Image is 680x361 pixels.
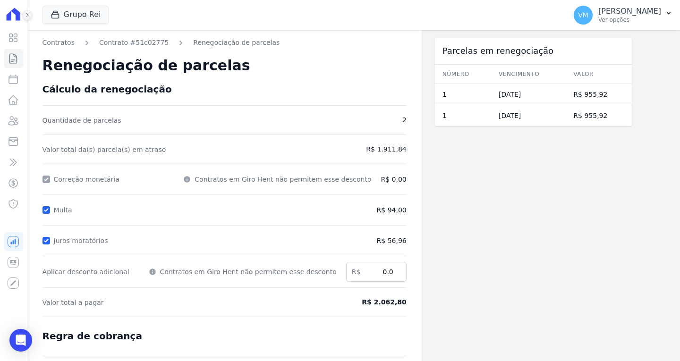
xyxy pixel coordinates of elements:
[578,12,588,18] span: VM
[42,6,109,24] button: Grupo Rei
[598,16,661,24] p: Ver opções
[566,2,680,28] button: VM [PERSON_NAME] Ver opções
[491,105,566,126] td: [DATE]
[435,84,491,105] td: 1
[54,237,112,244] label: Juros moratórios
[42,298,313,307] span: Valor total a pagar
[42,116,313,125] span: Quantidade de parcelas
[54,206,76,214] label: Multa
[435,105,491,126] td: 1
[491,65,566,84] th: Vencimento
[566,84,631,105] td: R$ 955,92
[323,144,407,154] span: R$ 1.911,84
[195,175,371,185] span: Contratos em Giro Hent não permitem esse desconto
[381,175,406,185] span: R$ 0,00
[491,84,566,105] td: [DATE]
[566,65,631,84] th: Valor
[42,267,139,277] label: Aplicar desconto adicional
[323,297,407,307] span: R$ 2.062,80
[435,38,632,64] div: Parcelas em renegociação
[42,84,172,95] span: Cálculo da renegociação
[42,145,313,154] span: Valor total da(s) parcela(s) em atraso
[193,38,280,48] a: Renegociação de parcelas
[54,176,123,183] label: Correção monetária
[42,330,142,342] span: Regra de cobrança
[42,57,250,74] span: Renegociação de parcelas
[99,38,169,48] a: Contrato #51c02775
[42,38,75,48] a: Contratos
[435,65,491,84] th: Número
[323,205,407,215] span: R$ 94,00
[323,236,407,246] span: R$ 56,96
[42,38,407,48] nav: Breadcrumb
[566,105,631,126] td: R$ 955,92
[323,115,407,125] span: 2
[9,329,32,352] div: Open Intercom Messenger
[598,7,661,16] p: [PERSON_NAME]
[160,267,337,277] span: Contratos em Giro Hent não permitem esse desconto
